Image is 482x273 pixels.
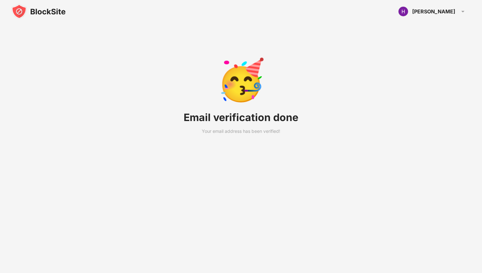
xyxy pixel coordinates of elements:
[398,6,408,17] img: ACg8ocItfgtxCY0Z5_AMN_1Q3KGZjnfsi2LFE870OzZj3HQYtzWaFA=s96-c
[11,4,66,19] img: blocksite-icon-black.svg
[412,8,455,15] div: [PERSON_NAME]
[184,111,298,124] div: Email verification done
[202,127,280,135] div: Your email address has been verified!
[216,55,266,104] div: 🥳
